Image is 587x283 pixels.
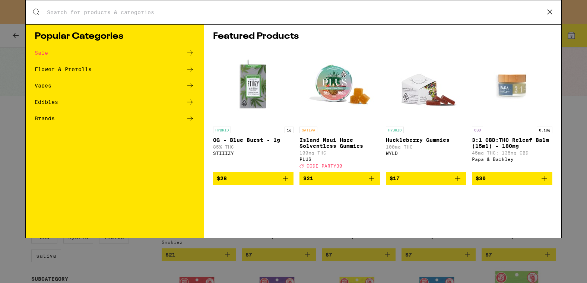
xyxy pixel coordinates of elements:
[386,172,466,185] button: Add to bag
[307,163,342,168] span: CODE PARTY30
[213,151,293,156] div: STIIIZY
[285,127,293,133] p: 1g
[299,172,380,185] button: Add to bag
[213,32,552,41] h1: Featured Products
[35,48,195,57] a: Sale
[299,157,380,162] div: PLUS
[472,137,552,149] p: 3:1 CBD:THC Releaf Balm (15ml) - 180mg
[47,9,538,16] input: Search for products & categories
[299,150,380,155] p: 100mg THC
[213,127,231,133] p: HYBRID
[35,81,195,90] a: Vapes
[299,48,380,172] a: Open page for Island Maui Haze Solventless Gummies from PLUS
[213,137,293,143] p: OG - Blue Burst - 1g
[213,48,293,172] a: Open page for OG - Blue Burst - 1g from STIIIZY
[475,48,549,123] img: Papa & Barkley - 3:1 CBD:THC Releaf Balm (15ml) - 180mg
[35,98,195,106] a: Edibles
[537,127,552,133] p: 0.18g
[386,48,466,172] a: Open page for Huckleberry Gummies from WYLD
[299,137,380,149] p: Island Maui Haze Solventless Gummies
[299,127,317,133] p: SATIVA
[386,137,466,143] p: Huckleberry Gummies
[472,157,552,162] div: Papa & Barkley
[302,48,377,123] img: PLUS - Island Maui Haze Solventless Gummies
[4,5,54,11] span: Hi. Need any help?
[35,116,55,121] div: Brands
[213,172,293,185] button: Add to bag
[472,48,552,172] a: Open page for 3:1 CBD:THC Releaf Balm (15ml) - 180mg from Papa & Barkley
[35,67,92,72] div: Flower & Prerolls
[476,175,486,181] span: $30
[35,83,51,88] div: Vapes
[386,127,404,133] p: HYBRID
[213,144,293,149] p: 85% THC
[390,175,400,181] span: $17
[472,150,552,155] p: 45mg THC: 135mg CBD
[216,48,291,123] img: STIIIZY - OG - Blue Burst - 1g
[388,48,463,123] img: WYLD - Huckleberry Gummies
[386,151,466,156] div: WYLD
[303,175,313,181] span: $21
[386,144,466,149] p: 100mg THC
[35,114,195,123] a: Brands
[472,127,483,133] p: CBD
[472,172,552,185] button: Add to bag
[35,99,58,105] div: Edibles
[217,175,227,181] span: $28
[35,32,195,41] h1: Popular Categories
[35,65,195,74] a: Flower & Prerolls
[35,50,48,55] div: Sale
